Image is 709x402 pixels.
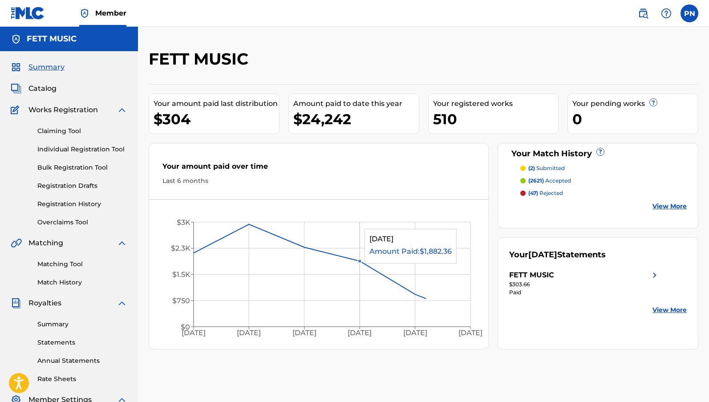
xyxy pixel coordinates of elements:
a: View More [652,202,687,211]
tspan: $2.3K [171,244,190,252]
p: rejected [528,189,563,197]
span: Summary [28,62,65,73]
img: help [661,8,672,19]
span: ? [597,148,604,155]
a: Bulk Registration Tool [37,163,127,172]
div: FETT MUSIC [509,270,554,280]
tspan: [DATE] [292,329,316,337]
div: 0 [572,109,698,129]
div: Your pending works [572,98,698,109]
span: Matching [28,238,63,248]
a: Individual Registration Tool [37,145,127,154]
a: Claiming Tool [37,126,127,136]
h2: FETT MUSIC [149,49,253,69]
img: right chevron icon [649,270,660,280]
div: 510 [433,109,559,129]
span: [DATE] [528,250,557,260]
a: Annual Statements [37,356,127,365]
img: search [638,8,648,19]
span: Works Registration [28,105,98,115]
a: View More [652,305,687,315]
a: Overclaims Tool [37,218,127,227]
p: accepted [528,177,571,185]
img: Top Rightsholder [79,8,90,19]
div: Your amount paid over time [162,161,475,176]
img: Summary [11,62,21,73]
div: Your registered works [433,98,559,109]
tspan: $1.5K [172,270,190,279]
a: (47) rejected [520,189,687,197]
p: submitted [528,164,565,172]
a: Registration History [37,199,127,209]
img: Works Registration [11,105,22,115]
tspan: [DATE] [458,329,482,337]
a: Match History [37,278,127,287]
a: Public Search [634,4,652,22]
tspan: [DATE] [237,329,261,337]
a: Summary [37,320,127,329]
img: Matching [11,238,22,248]
a: CatalogCatalog [11,83,57,94]
img: expand [117,238,127,248]
span: ? [650,99,657,106]
img: expand [117,298,127,309]
tspan: [DATE] [348,329,372,337]
span: (2621) [528,177,544,184]
tspan: [DATE] [182,329,206,337]
a: (2) submitted [520,164,687,172]
a: (2621) accepted [520,177,687,185]
div: Paid [509,288,660,296]
span: (47) [528,190,538,196]
span: Catalog [28,83,57,94]
tspan: $3K [177,218,190,227]
h5: FETT MUSIC [27,34,77,44]
img: MLC Logo [11,7,45,20]
a: Rate Sheets [37,374,127,384]
tspan: $750 [172,296,190,305]
a: FETT MUSICright chevron icon$303.66Paid [509,270,660,296]
a: Matching Tool [37,260,127,269]
img: Accounts [11,34,21,45]
a: Registration Drafts [37,181,127,191]
a: Statements [37,338,127,347]
div: Your amount paid last distribution [154,98,279,109]
div: $303.66 [509,280,660,288]
span: Member [95,8,126,18]
div: User Menu [681,4,698,22]
span: (2) [528,165,535,171]
div: Last 6 months [162,176,475,186]
div: Help [657,4,675,22]
div: Your Match History [509,148,687,160]
div: Amount paid to date this year [293,98,419,109]
div: $304 [154,109,279,129]
span: Royalties [28,298,61,309]
tspan: [DATE] [403,329,427,337]
img: Royalties [11,298,21,309]
img: expand [117,105,127,115]
a: SummarySummary [11,62,65,73]
div: Your Statements [509,249,606,261]
div: $24,242 [293,109,419,129]
img: Catalog [11,83,21,94]
tspan: $0 [181,323,190,331]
